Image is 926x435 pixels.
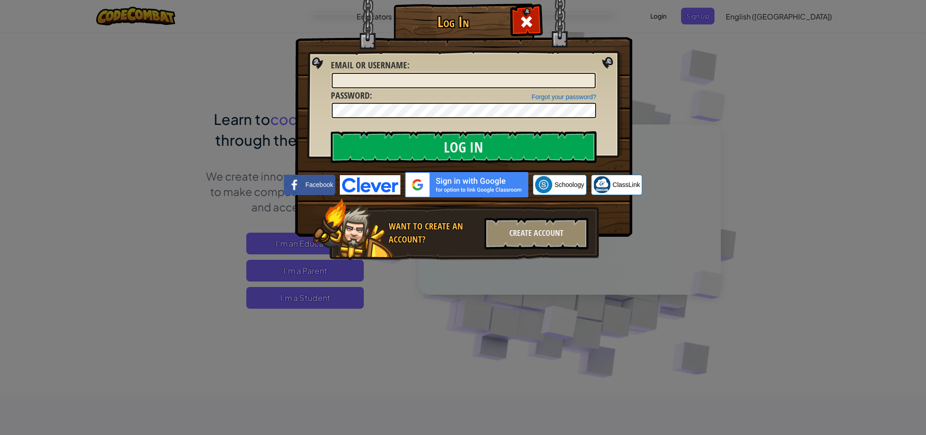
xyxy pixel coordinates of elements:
[555,180,584,189] span: Schoology
[613,180,640,189] span: ClassLink
[405,172,528,197] img: gplus_sso_button2.svg
[389,220,479,246] div: Want to create an account?
[331,131,597,163] input: Log In
[331,59,409,72] label: :
[484,218,588,249] div: Create Account
[331,89,372,102] label: :
[340,175,400,195] img: clever-logo-blue.png
[331,59,407,71] span: Email or Username
[535,176,552,193] img: schoology.png
[593,176,611,193] img: classlink-logo-small.png
[306,180,333,189] span: Facebook
[331,89,370,101] span: Password
[286,176,303,193] img: facebook_small.png
[396,14,511,30] h1: Log In
[531,93,596,100] a: Forgot your password?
